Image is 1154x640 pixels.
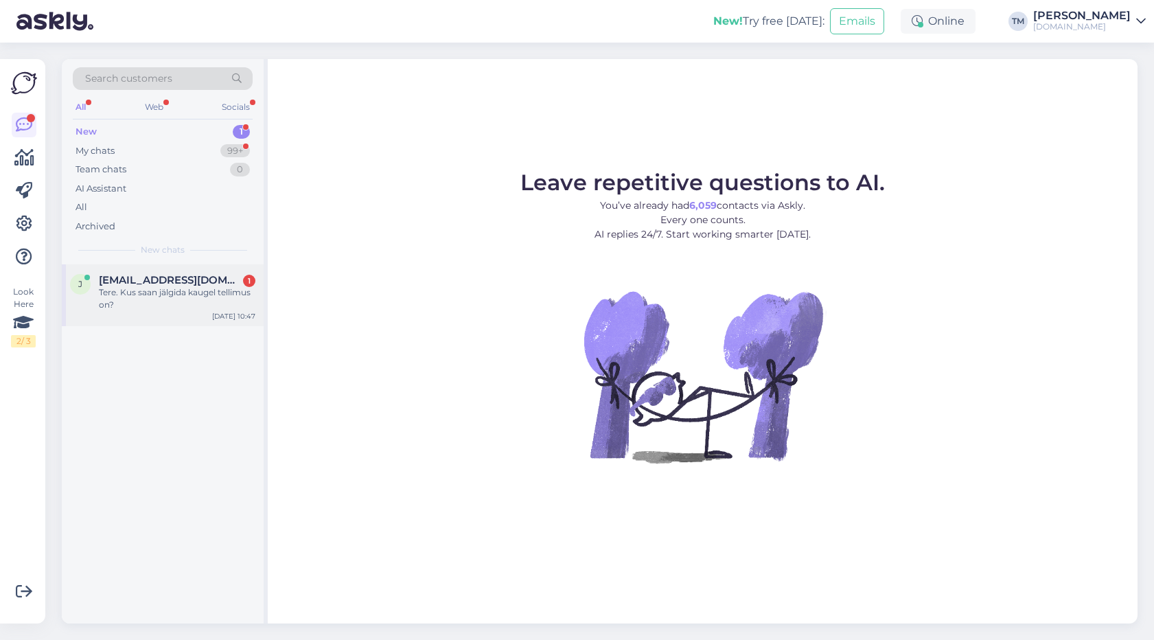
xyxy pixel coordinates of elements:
span: j [78,279,82,289]
img: Askly Logo [11,70,37,96]
span: New chats [141,244,185,256]
div: Web [142,98,166,116]
div: [PERSON_NAME] [1033,10,1131,21]
b: 6,059 [689,199,717,212]
div: 0 [230,163,250,176]
div: All [73,98,89,116]
div: AI Assistant [76,182,126,196]
span: Leave repetitive questions to AI. [520,169,885,196]
span: Search customers [85,71,172,86]
div: [DOMAIN_NAME] [1033,21,1131,32]
div: Team chats [76,163,126,176]
a: [PERSON_NAME][DOMAIN_NAME] [1033,10,1146,32]
div: New [76,125,97,139]
button: Emails [830,8,884,34]
div: 1 [243,275,255,287]
div: Online [901,9,976,34]
img: No Chat active [579,253,827,500]
div: Socials [219,98,253,116]
div: Try free [DATE]: [713,13,824,30]
div: Look Here [11,286,36,347]
div: 2 / 3 [11,335,36,347]
div: Archived [76,220,115,233]
div: 99+ [220,144,250,158]
div: My chats [76,144,115,158]
div: [DATE] 10:47 [212,311,255,321]
span: joaelina@gmail.com [99,274,242,286]
div: 1 [233,125,250,139]
div: TM [1008,12,1028,31]
div: All [76,201,87,214]
div: Tere. Kus saan jälgida kaugel tellimus on? [99,286,255,311]
b: New! [713,14,743,27]
p: You’ve already had contacts via Askly. Every one counts. AI replies 24/7. Start working smarter [... [520,198,885,242]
